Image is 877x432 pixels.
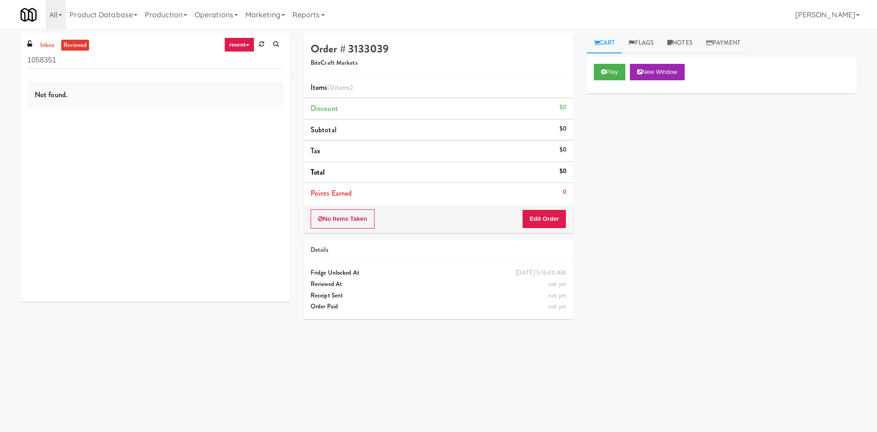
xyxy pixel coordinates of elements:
[21,7,37,23] img: Micromart
[549,291,566,300] span: not yet
[311,301,566,312] div: Order Paid
[622,33,660,53] a: Flags
[38,40,57,51] a: inbox
[515,267,566,279] div: [DATE] 5:16:40 AM
[560,144,566,156] div: $0
[311,146,320,156] span: Tax
[594,64,625,80] button: Play
[630,64,685,80] button: New Window
[327,82,353,93] span: (0 )
[334,82,351,93] ng-pluralize: items
[549,280,566,288] span: not yet
[311,188,352,198] span: Points Earned
[522,209,566,229] button: Edit Order
[27,52,283,69] input: Search vision orders
[660,33,699,53] a: Notes
[560,102,566,113] div: $0
[61,40,90,51] a: reviewed
[563,187,566,198] div: 0
[560,123,566,135] div: $0
[311,290,566,302] div: Receipt Sent
[699,33,748,53] a: Payment
[311,267,566,279] div: Fridge Unlocked At
[35,89,68,100] span: Not found.
[311,209,375,229] button: No Items Taken
[311,82,353,93] span: Items
[311,43,566,55] h4: Order # 3133039
[560,166,566,177] div: $0
[311,60,566,67] h5: BiteCraft Markets
[224,37,254,52] a: recent
[311,245,566,256] div: Details
[549,302,566,311] span: not yet
[311,167,325,177] span: Total
[587,33,622,53] a: Cart
[311,125,337,135] span: Subtotal
[311,279,566,290] div: Reviewed At
[311,103,338,114] span: Discount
